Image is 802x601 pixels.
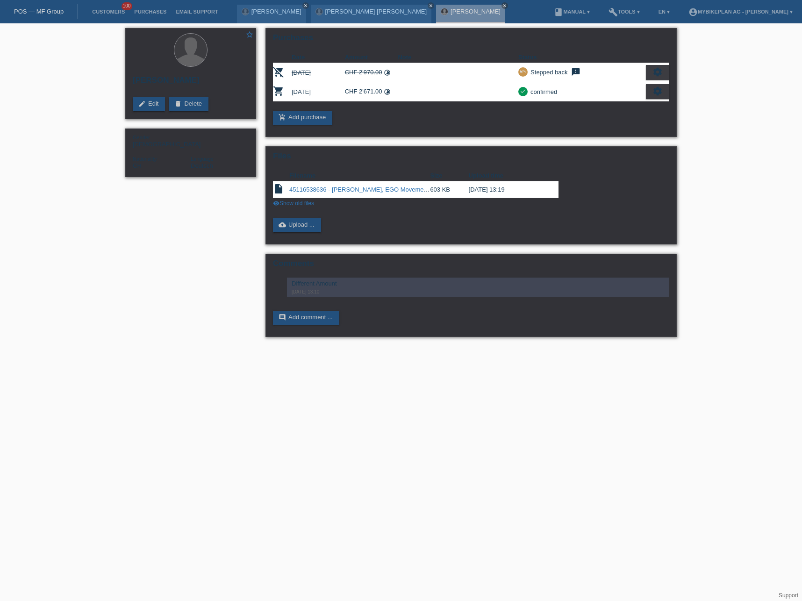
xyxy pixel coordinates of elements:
div: Stepped back [528,67,568,77]
th: Note [398,52,518,63]
i: account_circle [688,7,698,17]
i: close [429,3,433,8]
span: Switzerland [133,162,142,169]
i: settings [652,67,663,77]
a: 45116538636 - [PERSON_NAME], EGO Movement Pixii.pdf [289,186,452,193]
div: [DEMOGRAPHIC_DATA] [133,134,191,148]
a: [PERSON_NAME] [PERSON_NAME] [325,8,427,15]
i: settings [652,86,663,96]
a: account_circleMybikeplan AG - [PERSON_NAME] ▾ [684,9,797,14]
a: [PERSON_NAME] [451,8,501,15]
div: [DATE] 13:10 [292,289,665,294]
a: deleteDelete [169,97,208,111]
a: EN ▾ [654,9,674,14]
i: feedback [570,67,581,77]
a: Email Support [171,9,222,14]
a: editEdit [133,97,165,111]
i: insert_drive_file [273,183,284,194]
a: Customers [87,9,129,14]
a: close [302,2,309,9]
td: CHF 2'671.00 [345,82,398,101]
th: Filename [289,170,430,181]
div: confirmed [528,87,557,97]
td: [DATE] [292,63,345,82]
i: close [303,3,308,8]
span: 100 [122,2,133,10]
i: edit [138,100,146,107]
i: book [554,7,563,17]
td: [DATE] [292,82,345,101]
span: Language [191,156,214,162]
h2: [PERSON_NAME] [133,76,249,90]
h2: Files [273,151,669,165]
a: [PERSON_NAME] [251,8,301,15]
a: Purchases [129,9,171,14]
td: 603 KB [430,181,468,198]
i: visibility [273,200,279,207]
h2: Comments [273,259,669,273]
th: Upload time [469,170,545,181]
a: visibilityShow old files [273,200,314,207]
span: Deutsch [191,162,213,169]
a: POS — MF Group [14,8,64,15]
a: bookManual ▾ [549,9,594,14]
h2: Purchases [273,33,669,47]
i: delete [174,100,182,107]
i: add_shopping_cart [279,114,286,121]
i: Instalments (48 instalments) [384,69,391,76]
a: close [501,2,508,9]
a: commentAdd comment ... [273,311,339,325]
td: CHF 2'970.00 [345,63,398,82]
i: cloud_upload [279,221,286,229]
th: Amount [345,52,398,63]
i: check [520,88,526,94]
i: undo [520,68,526,75]
i: build [609,7,618,17]
a: buildTools ▾ [604,9,644,14]
a: star_border [245,30,254,40]
a: add_shopping_cartAdd purchase [273,111,332,125]
td: [DATE] 13:19 [469,181,545,198]
span: Gender [133,135,150,140]
i: star_border [245,30,254,39]
i: POSP00028221 [273,86,284,97]
th: Status [518,52,646,63]
i: comment [279,314,286,321]
i: close [502,3,507,8]
th: Date [292,52,345,63]
i: POSP00027838 [273,66,284,78]
span: Nationality [133,156,157,162]
th: Size [430,170,468,181]
a: close [428,2,434,9]
div: Different Amount [292,280,665,287]
a: Support [779,592,798,599]
i: Instalments (48 instalments) [384,88,391,95]
a: cloud_uploadUpload ... [273,218,321,232]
